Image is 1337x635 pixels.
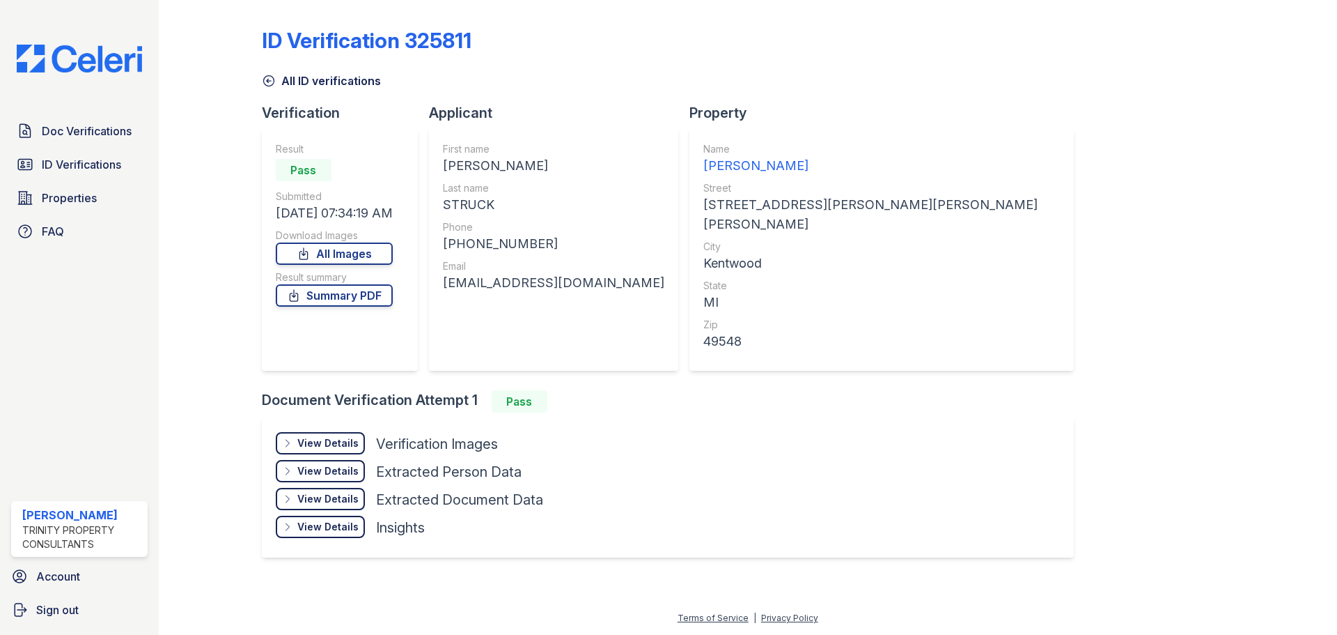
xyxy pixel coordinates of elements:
[703,254,1060,273] div: Kentwood
[429,103,689,123] div: Applicant
[703,142,1060,156] div: Name
[703,181,1060,195] div: Street
[22,507,142,523] div: [PERSON_NAME]
[42,190,97,206] span: Properties
[36,602,79,618] span: Sign out
[492,390,547,413] div: Pass
[36,568,80,585] span: Account
[276,142,393,156] div: Result
[761,613,818,623] a: Privacy Policy
[42,156,121,173] span: ID Verifications
[703,332,1060,351] div: 49548
[262,72,381,89] a: All ID verifications
[376,518,425,537] div: Insights
[6,563,153,590] a: Account
[262,103,429,123] div: Verification
[376,462,522,482] div: Extracted Person Data
[443,156,664,176] div: [PERSON_NAME]
[297,436,359,450] div: View Details
[262,390,1085,413] div: Document Verification Attempt 1
[753,613,756,623] div: |
[276,270,393,284] div: Result summary
[11,151,148,178] a: ID Verifications
[6,45,153,72] img: CE_Logo_Blue-a8612792a0a2168367f1c8372b55b34899dd931a85d93a1a3d3e32e68fde9ad4.png
[443,220,664,234] div: Phone
[443,142,664,156] div: First name
[22,523,142,551] div: Trinity Property Consultants
[276,190,393,204] div: Submitted
[297,464,359,478] div: View Details
[443,195,664,215] div: STRUCK
[703,156,1060,176] div: [PERSON_NAME]
[443,181,664,195] div: Last name
[678,613,749,623] a: Terms of Service
[297,492,359,506] div: View Details
[276,284,393,307] a: Summary PDF
[689,103,1085,123] div: Property
[703,240,1060,254] div: City
[42,223,64,240] span: FAQ
[703,195,1060,234] div: [STREET_ADDRESS][PERSON_NAME][PERSON_NAME][PERSON_NAME]
[42,123,132,139] span: Doc Verifications
[262,28,471,53] div: ID Verification 325811
[276,159,331,181] div: Pass
[703,142,1060,176] a: Name [PERSON_NAME]
[1279,579,1323,621] iframe: chat widget
[6,596,153,624] a: Sign out
[11,117,148,145] a: Doc Verifications
[297,520,359,534] div: View Details
[276,229,393,243] div: Download Images
[443,259,664,273] div: Email
[376,490,543,510] div: Extracted Document Data
[443,273,664,293] div: [EMAIL_ADDRESS][DOMAIN_NAME]
[276,204,393,223] div: [DATE] 07:34:19 AM
[11,217,148,245] a: FAQ
[11,184,148,212] a: Properties
[376,434,498,454] div: Verification Images
[276,243,393,265] a: All Images
[703,318,1060,332] div: Zip
[703,279,1060,293] div: State
[443,234,664,254] div: [PHONE_NUMBER]
[703,293,1060,312] div: MI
